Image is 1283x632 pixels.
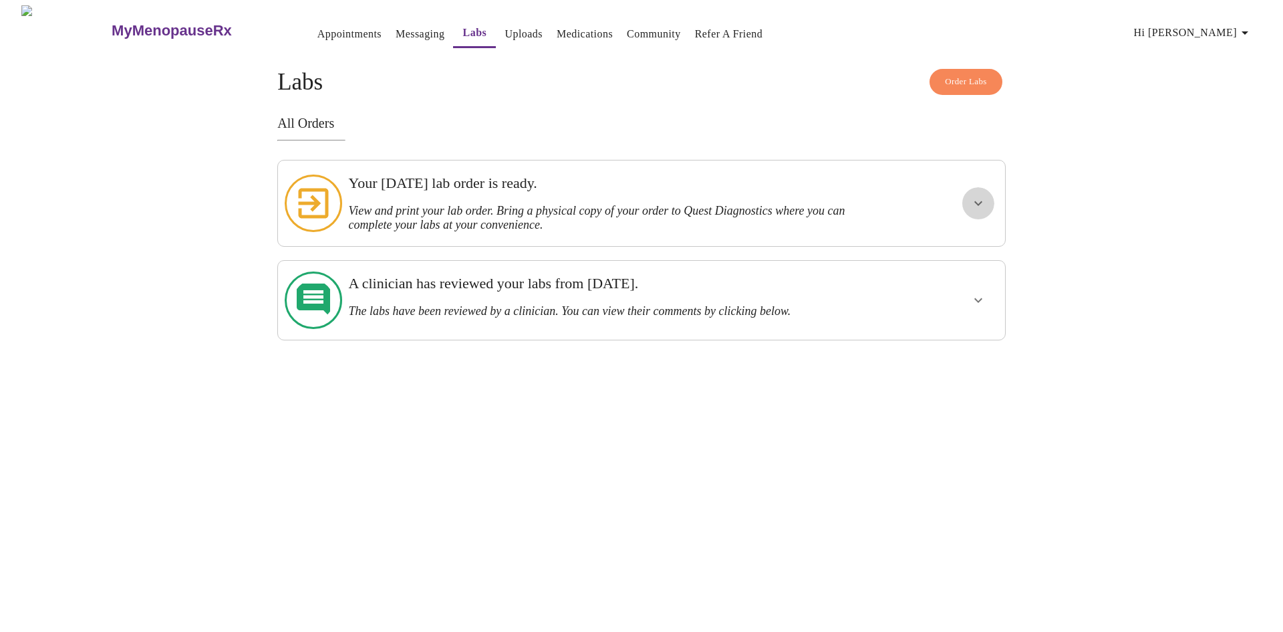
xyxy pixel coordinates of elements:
[505,25,543,43] a: Uploads
[1129,19,1258,46] button: Hi [PERSON_NAME]
[930,69,1002,95] button: Order Labs
[690,21,768,47] button: Refer a Friend
[695,25,763,43] a: Refer a Friend
[112,22,232,39] h3: MyMenopauseRx
[348,275,864,292] h3: A clinician has reviewed your labs from [DATE].
[962,284,994,316] button: show more
[348,304,864,318] h3: The labs have been reviewed by a clinician. You can view their comments by clicking below.
[499,21,548,47] button: Uploads
[277,116,1006,131] h3: All Orders
[348,204,864,232] h3: View and print your lab order. Bring a physical copy of your order to Quest Diagnostics where you...
[277,69,1006,96] h4: Labs
[627,25,681,43] a: Community
[396,25,444,43] a: Messaging
[390,21,450,47] button: Messaging
[551,21,618,47] button: Medications
[21,5,110,56] img: MyMenopauseRx Logo
[453,19,496,48] button: Labs
[312,21,387,47] button: Appointments
[945,74,987,90] span: Order Labs
[1134,23,1253,42] span: Hi [PERSON_NAME]
[557,25,613,43] a: Medications
[317,25,382,43] a: Appointments
[348,175,864,192] h3: Your [DATE] lab order is ready.
[463,23,487,42] a: Labs
[110,7,285,54] a: MyMenopauseRx
[621,21,686,47] button: Community
[962,187,994,219] button: show more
